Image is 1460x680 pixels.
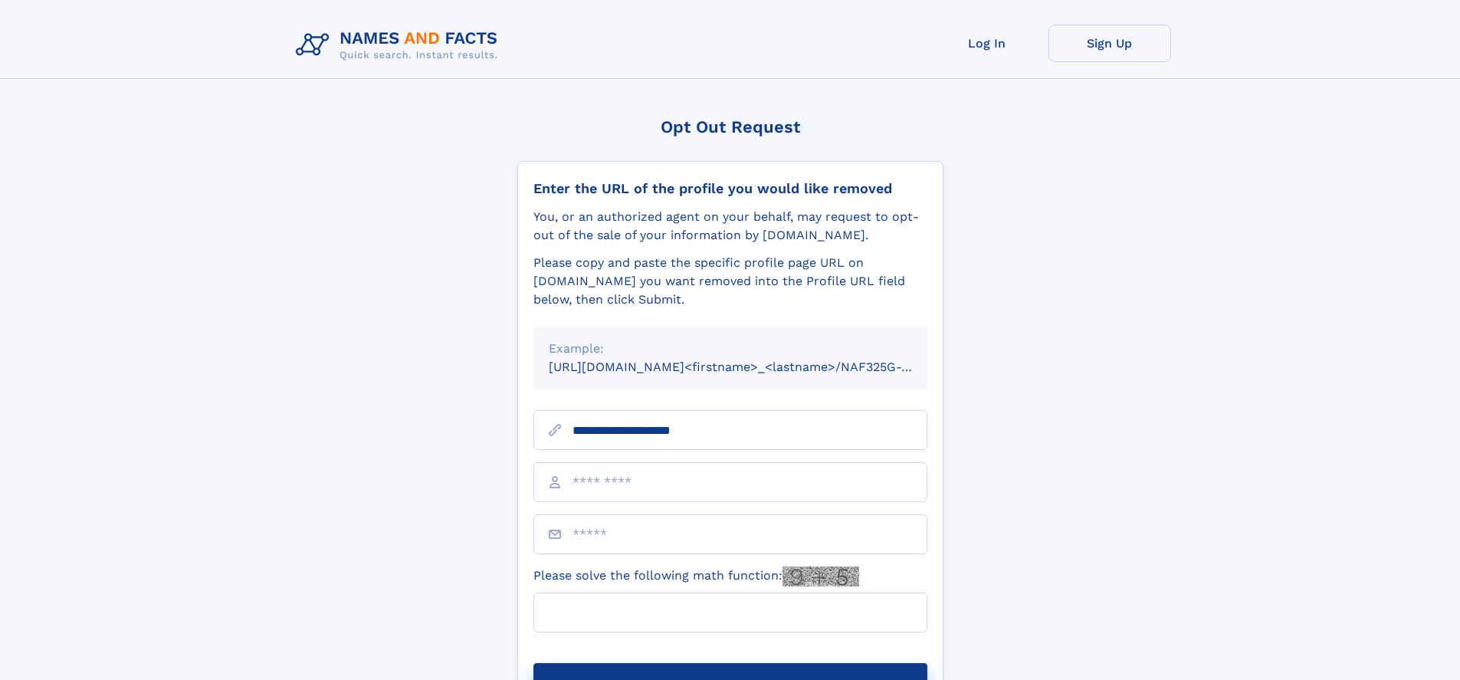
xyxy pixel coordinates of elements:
a: Sign Up [1048,25,1171,62]
div: Please copy and paste the specific profile page URL on [DOMAIN_NAME] you want removed into the Pr... [533,254,927,309]
a: Log In [926,25,1048,62]
div: Opt Out Request [517,117,943,136]
div: Enter the URL of the profile you would like removed [533,180,927,197]
div: You, or an authorized agent on your behalf, may request to opt-out of the sale of your informatio... [533,208,927,245]
img: Logo Names and Facts [290,25,510,66]
label: Please solve the following math function: [533,567,859,586]
small: [URL][DOMAIN_NAME]<firstname>_<lastname>/NAF325G-xxxxxxxx [549,360,956,374]
div: Example: [549,340,912,358]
